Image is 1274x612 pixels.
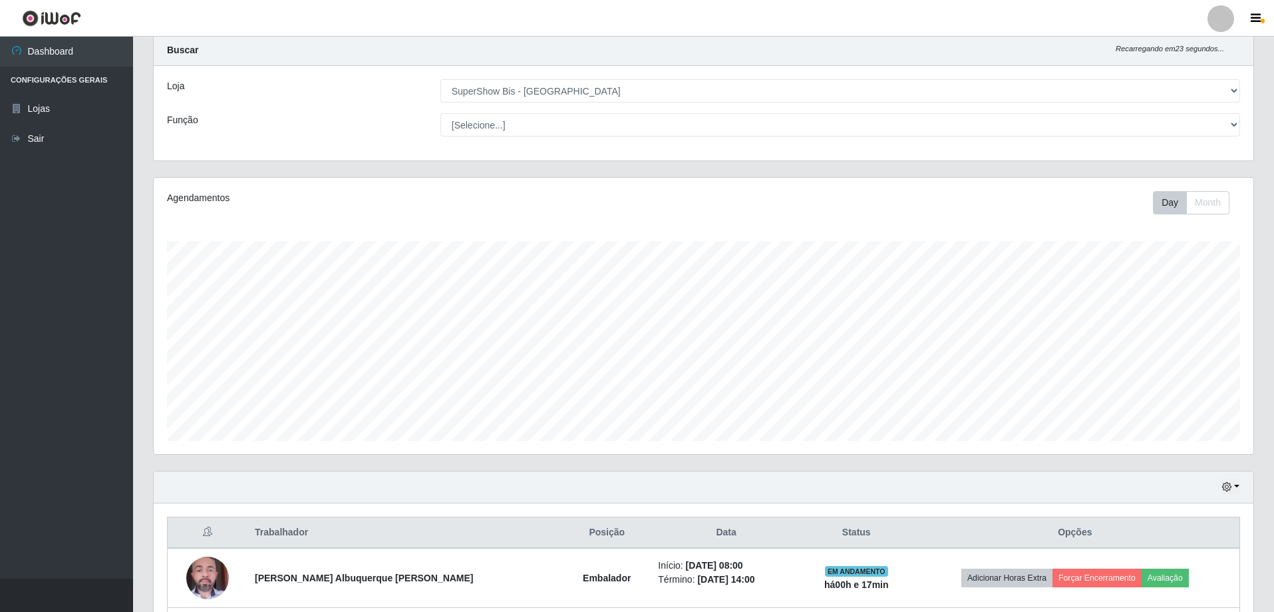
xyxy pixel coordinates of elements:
li: Término: [658,573,794,587]
span: EM ANDAMENTO [825,566,888,577]
th: Status [802,517,911,549]
time: [DATE] 08:00 [686,560,743,571]
div: First group [1153,191,1229,214]
label: Loja [167,79,184,93]
strong: [PERSON_NAME] Albuquerque [PERSON_NAME] [255,573,474,583]
strong: Embalador [583,573,631,583]
strong: há 00 h e 17 min [824,579,889,590]
time: [DATE] 14:00 [697,574,754,585]
li: Início: [658,559,794,573]
button: Day [1153,191,1187,214]
label: Função [167,113,198,127]
th: Data [650,517,802,549]
button: Adicionar Horas Extra [961,569,1052,587]
img: 1718556919128.jpeg [186,549,229,606]
div: Toolbar with button groups [1153,191,1240,214]
i: Recarregando em 23 segundos... [1116,45,1224,53]
button: Forçar Encerramento [1052,569,1142,587]
button: Avaliação [1142,569,1189,587]
div: Agendamentos [167,191,603,205]
th: Trabalhador [247,517,563,549]
img: CoreUI Logo [22,10,81,27]
strong: Buscar [167,45,198,55]
th: Posição [563,517,650,549]
button: Month [1186,191,1229,214]
th: Opções [911,517,1240,549]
